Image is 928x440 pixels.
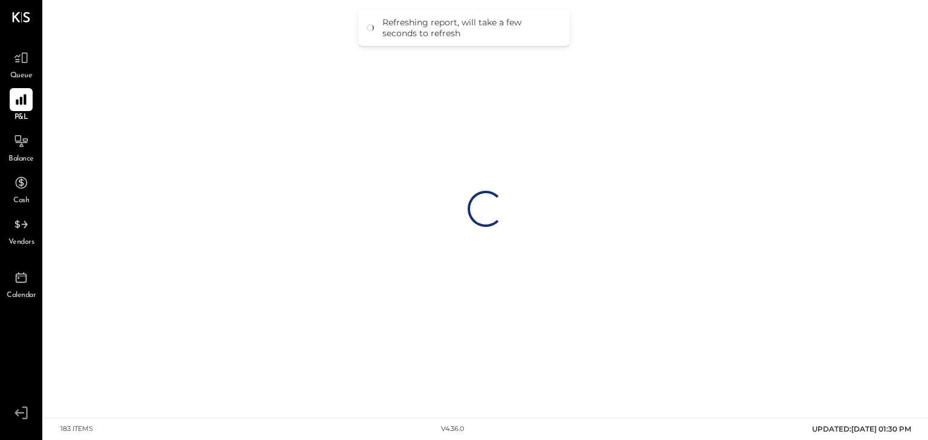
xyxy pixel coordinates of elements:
[1,88,42,123] a: P&L
[10,71,33,81] span: Queue
[8,237,34,248] span: Vendors
[8,154,34,165] span: Balance
[60,424,93,434] div: 183 items
[13,196,29,206] span: Cash
[1,266,42,301] a: Calendar
[1,171,42,206] a: Cash
[1,213,42,248] a: Vendors
[1,130,42,165] a: Balance
[7,290,36,301] span: Calendar
[441,424,464,434] div: v 4.36.0
[812,424,911,433] span: UPDATED: [DATE] 01:30 PM
[14,112,28,123] span: P&L
[382,17,558,39] div: Refreshing report, will take a few seconds to refresh
[1,46,42,81] a: Queue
